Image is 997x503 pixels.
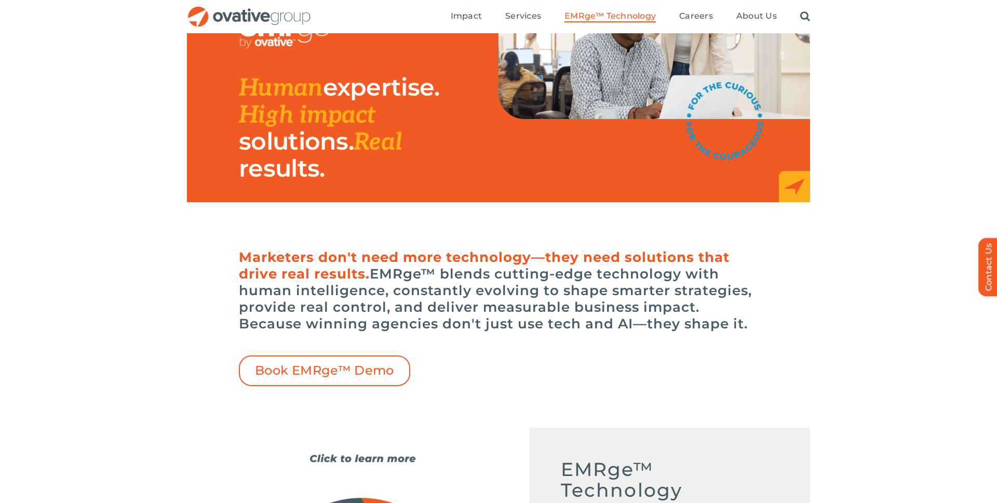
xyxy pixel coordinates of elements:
a: Services [505,11,541,22]
a: Careers [679,11,713,22]
span: Services [505,11,541,21]
a: OG_Full_horizontal_RGB [187,5,312,15]
a: Search [800,11,810,22]
span: About Us [736,11,777,21]
span: Book EMRge™ Demo [255,363,394,378]
img: EMRge_HomePage_Elements_Arrow Box [779,171,810,202]
span: Real [354,128,402,157]
span: results. [239,153,325,183]
span: Careers [679,11,713,21]
h6: EMRge™ blends cutting-edge technology with human intelligence, constantly evolving to shape smart... [239,249,758,332]
span: Marketers don't need more technology—they need solutions that drive real results. [239,249,730,282]
span: EMRge™ Technology [564,11,656,21]
span: Impact [451,11,482,21]
a: Impact [451,11,482,22]
a: Book EMRge™ Demo [239,355,410,386]
a: EMRge™ Technology [564,11,656,22]
span: solutions. [239,126,354,156]
a: About Us [736,11,777,22]
span: High impact [239,101,375,130]
span: expertise. [323,72,440,102]
span: Human [239,74,323,103]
